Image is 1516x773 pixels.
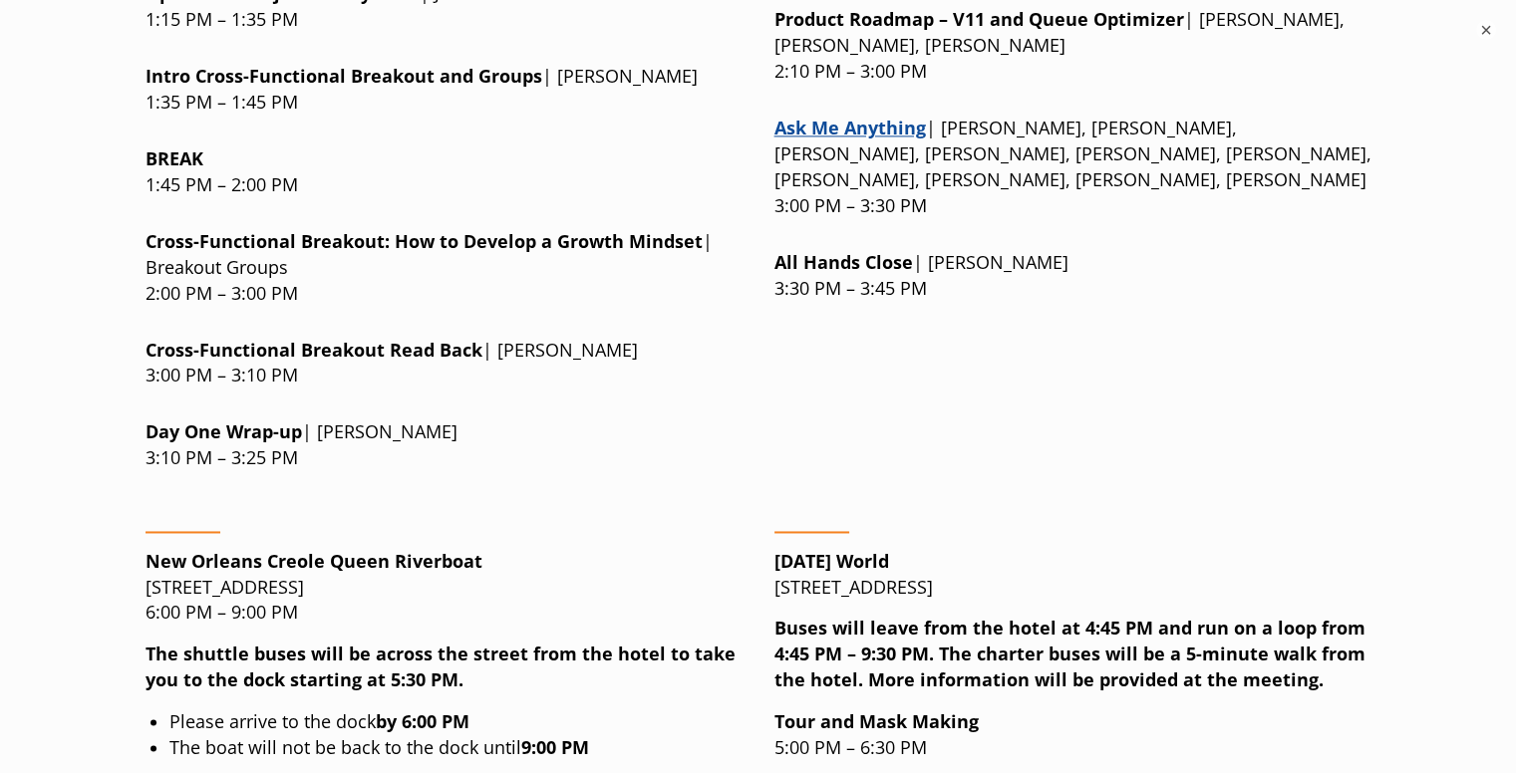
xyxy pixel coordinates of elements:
strong: Day One Wrap-up [146,419,302,443]
strong: All Hands Close [774,250,913,274]
li: The boat will not be back to the dock until [169,735,743,761]
p: | [PERSON_NAME] 1:35 PM – 1:45 PM [146,64,743,116]
strong: Cross-Functional Breakou [146,338,377,362]
p: 5:00 PM – 6:30 PM [774,709,1371,761]
p: | [PERSON_NAME] 3:30 PM – 3:45 PM [774,250,1371,302]
strong: Intro Cross-Functional Breakout and Groups [146,64,542,88]
strong: 9:00 PM [521,735,589,759]
p: | [PERSON_NAME] 3:10 PM – 3:25 PM [146,419,743,471]
strong: The shuttle buses will be across the street from the hotel to take you to the dock starting at 5:... [146,642,736,691]
strong: t Read Back [146,338,482,362]
strong: BREAK [146,146,203,170]
p: [STREET_ADDRESS] [774,549,1371,601]
p: 1:45 PM – 2:00 PM [146,146,743,198]
p: | Breakout Groups 2:00 PM – 3:00 PM [146,229,743,307]
strong: ow to Develop a Growth Mindset [409,229,703,253]
strong: by 6:00 PM [376,709,469,733]
strong: Buses will leave from the hotel at 4:45 PM and run on a loop from 4:45 PM – 9:30 PM. The charter ... [774,616,1365,691]
li: Please arrive to the dock [169,709,743,735]
p: [STREET_ADDRESS] 6:00 PM – 9:00 PM [146,549,743,627]
strong: [DATE] World [774,549,889,573]
strong: New Orleans Creole Queen Riverboat [146,549,482,573]
p: | [PERSON_NAME], [PERSON_NAME], [PERSON_NAME], [PERSON_NAME], [PERSON_NAME], [PERSON_NAME], [PERS... [774,116,1371,219]
p: | [PERSON_NAME] 3:00 PM – 3:10 PM [146,338,743,389]
button: × [1476,20,1496,40]
a: Link opens in a new window [774,116,926,139]
strong: Cross-Functional Breakout: H [146,229,703,253]
strong: Tour and Mask Making [774,709,979,733]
